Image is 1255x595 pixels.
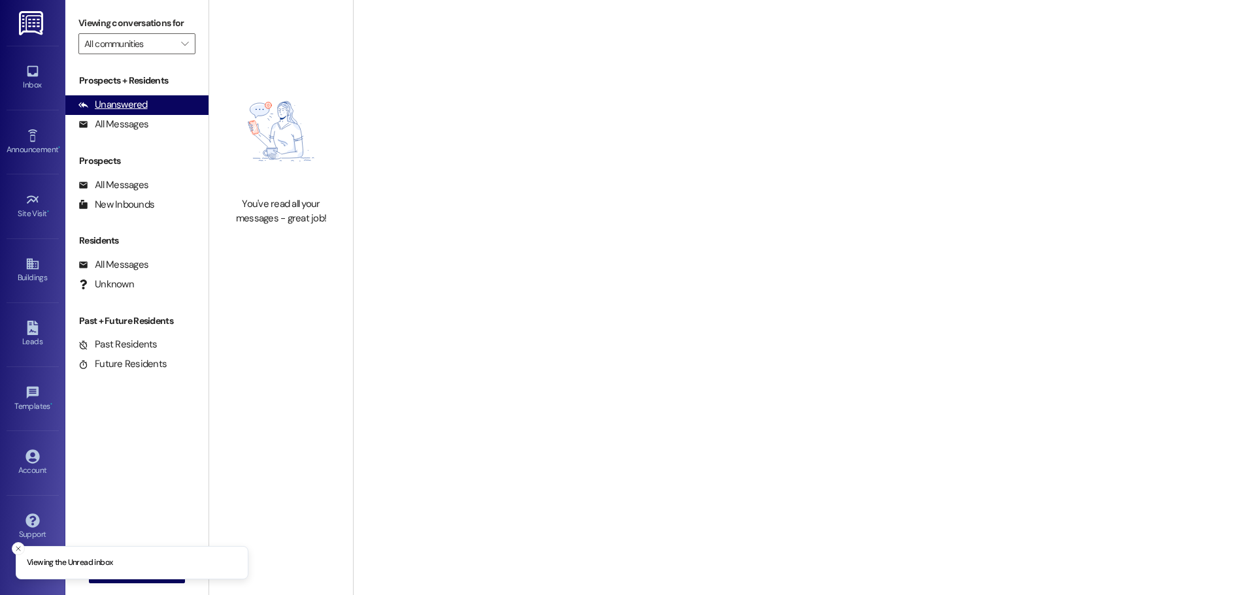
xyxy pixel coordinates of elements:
label: Viewing conversations for [78,13,195,33]
div: Prospects [65,154,209,168]
div: Past + Future Residents [65,314,209,328]
i:  [181,39,188,49]
img: ResiDesk Logo [19,11,46,35]
button: Close toast [12,542,25,555]
div: All Messages [78,178,148,192]
a: Leads [7,317,59,352]
div: Residents [65,234,209,248]
p: Viewing the Unread inbox [27,557,112,569]
div: Future Residents [78,357,167,371]
span: • [47,207,49,216]
a: Account [7,445,59,481]
a: Support [7,509,59,545]
div: Unknown [78,278,134,291]
div: Past Residents [78,338,158,351]
input: All communities [84,33,175,54]
a: Templates • [7,381,59,417]
div: All Messages [78,258,148,272]
img: empty-state [224,72,339,191]
a: Inbox [7,60,59,95]
a: Buildings [7,253,59,288]
span: • [50,400,52,409]
div: Unanswered [78,98,148,112]
div: New Inbounds [78,198,154,212]
div: Prospects + Residents [65,74,209,88]
div: All Messages [78,118,148,131]
span: • [58,143,60,152]
div: You've read all your messages - great job! [224,197,339,225]
a: Site Visit • [7,189,59,224]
